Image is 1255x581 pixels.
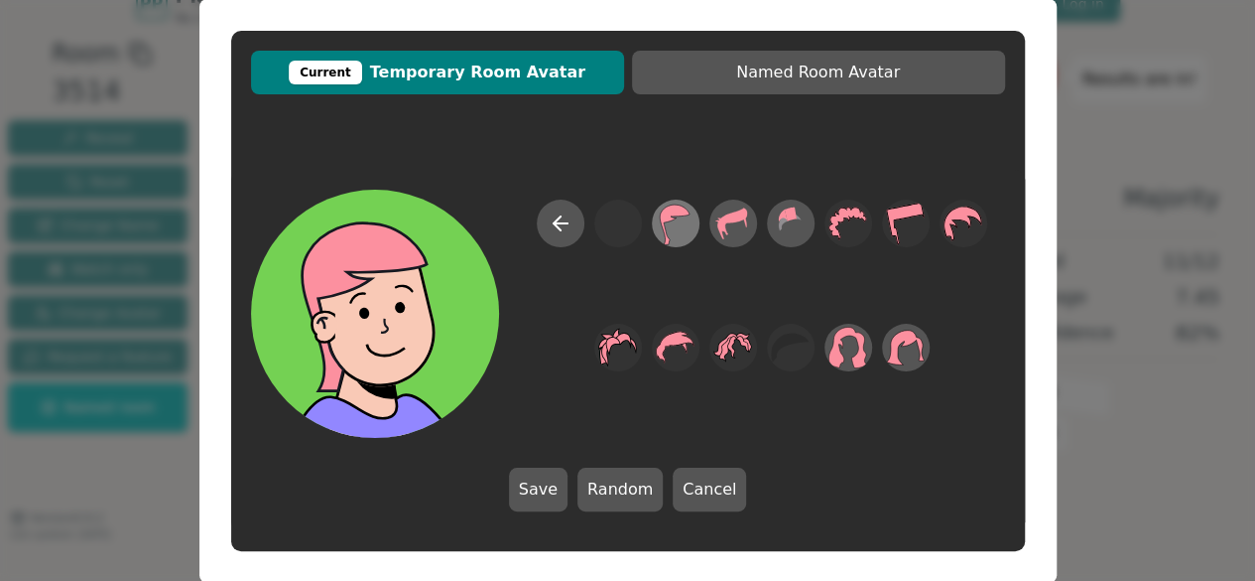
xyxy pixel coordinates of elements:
[289,61,362,84] div: Current
[632,51,1005,94] button: Named Room Avatar
[251,51,624,94] button: CurrentTemporary Room Avatar
[261,61,614,84] span: Temporary Room Avatar
[673,468,746,511] button: Cancel
[642,61,995,84] span: Named Room Avatar
[577,468,663,511] button: Random
[509,468,567,511] button: Save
